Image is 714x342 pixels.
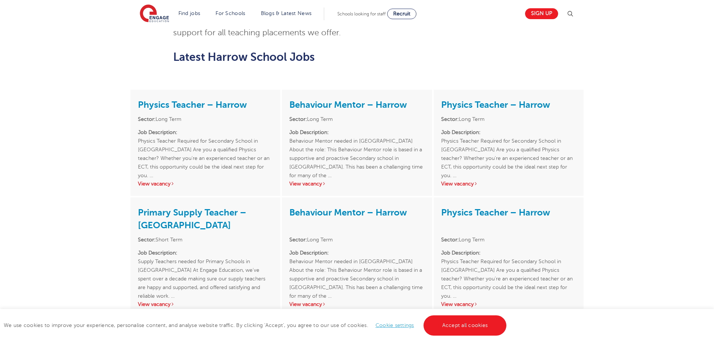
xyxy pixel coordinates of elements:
[525,8,558,19] a: Sign up
[4,322,508,328] span: We use cookies to improve your experience, personalise content, and analyse website traffic. By c...
[441,116,459,122] strong: Sector:
[441,128,576,171] p: Physics Teacher Required for Secondary School in [GEOGRAPHIC_DATA] Are you a qualified Physics te...
[289,130,329,135] strong: Job Description:
[441,237,459,243] strong: Sector:
[138,130,177,135] strong: Job Description:
[138,99,247,110] a: Physics Teacher – Harrow
[289,115,424,124] li: Long Term
[178,11,201,16] a: Find jobs
[138,301,175,307] a: View vacancy
[441,130,480,135] strong: Job Description:
[261,11,312,16] a: Blogs & Latest News
[289,128,424,171] p: Behaviour Mentor needed in [GEOGRAPHIC_DATA] About the role: This Behaviour Mentor role is based ...
[216,11,245,16] a: For Schools
[441,115,576,124] li: Long Term
[289,181,326,187] a: View vacancy
[138,235,273,244] li: Short Term
[138,207,246,231] a: Primary Supply Teacher – [GEOGRAPHIC_DATA]
[138,115,273,124] li: Long Term
[173,15,518,37] span: We also go the extra mile to help you find your ideal teaching role, providing dedicated local su...
[441,249,576,292] p: Physics Teacher Required for Secondary School in [GEOGRAPHIC_DATA] Are you a qualified Physics te...
[138,116,156,122] strong: Sector:
[289,237,307,243] strong: Sector:
[289,99,407,110] a: Behaviour Mentor – Harrow
[387,9,416,19] a: Recruit
[441,99,550,110] a: Physics Teacher – Harrow
[138,128,273,171] p: Physics Teacher Required for Secondary School in [GEOGRAPHIC_DATA] Are you a qualified Physics te...
[289,235,424,244] li: Long Term
[289,249,424,292] p: Behaviour Mentor needed in [GEOGRAPHIC_DATA] About the role: This Behaviour Mentor role is based ...
[337,11,386,17] span: Schools looking for staff
[173,51,541,63] h2: Latest Harrow School Jobs
[140,5,169,23] img: Engage Education
[289,116,307,122] strong: Sector:
[376,322,414,328] a: Cookie settings
[441,250,480,256] strong: Job Description:
[441,301,478,307] a: View vacancy
[393,11,410,17] span: Recruit
[138,250,177,256] strong: Job Description:
[289,207,407,218] a: Behaviour Mentor – Harrow
[441,207,550,218] a: Physics Teacher – Harrow
[138,181,175,187] a: View vacancy
[441,181,478,187] a: View vacancy
[138,237,156,243] strong: Sector:
[289,301,326,307] a: View vacancy
[289,250,329,256] strong: Job Description:
[441,235,576,244] li: Long Term
[138,249,273,292] p: Supply Teachers needed for Primary Schools in [GEOGRAPHIC_DATA] At Engage Education, we’ve spent ...
[424,315,507,336] a: Accept all cookies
